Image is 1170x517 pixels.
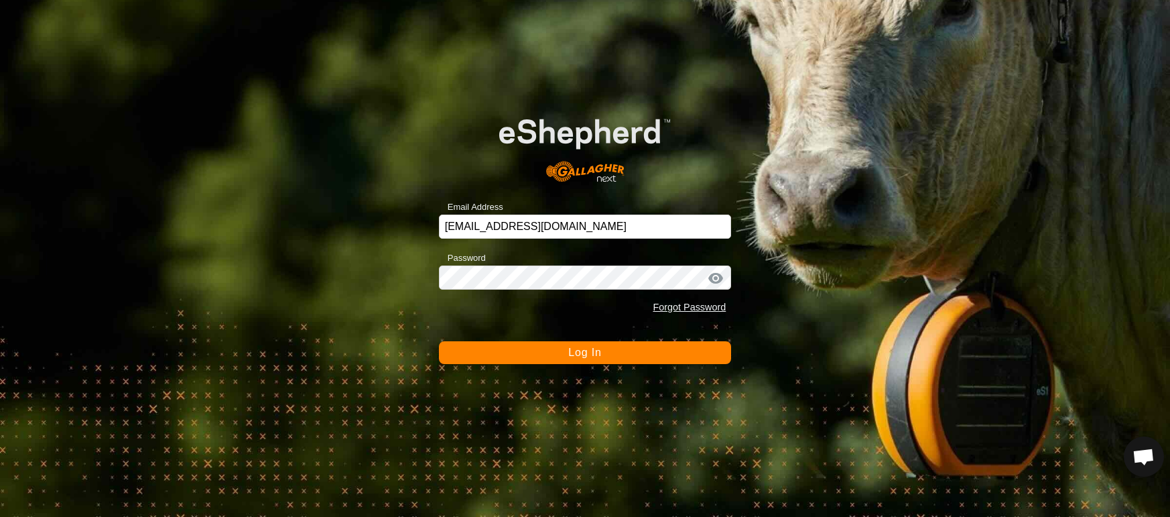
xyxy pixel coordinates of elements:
label: Password [439,251,486,265]
button: Log In [439,341,732,364]
a: Forgot Password [653,302,726,312]
span: Log In [568,347,601,358]
img: E-shepherd Logo [468,95,702,194]
input: Email Address [439,215,732,239]
label: Email Address [439,200,503,214]
a: Open chat [1124,437,1164,477]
